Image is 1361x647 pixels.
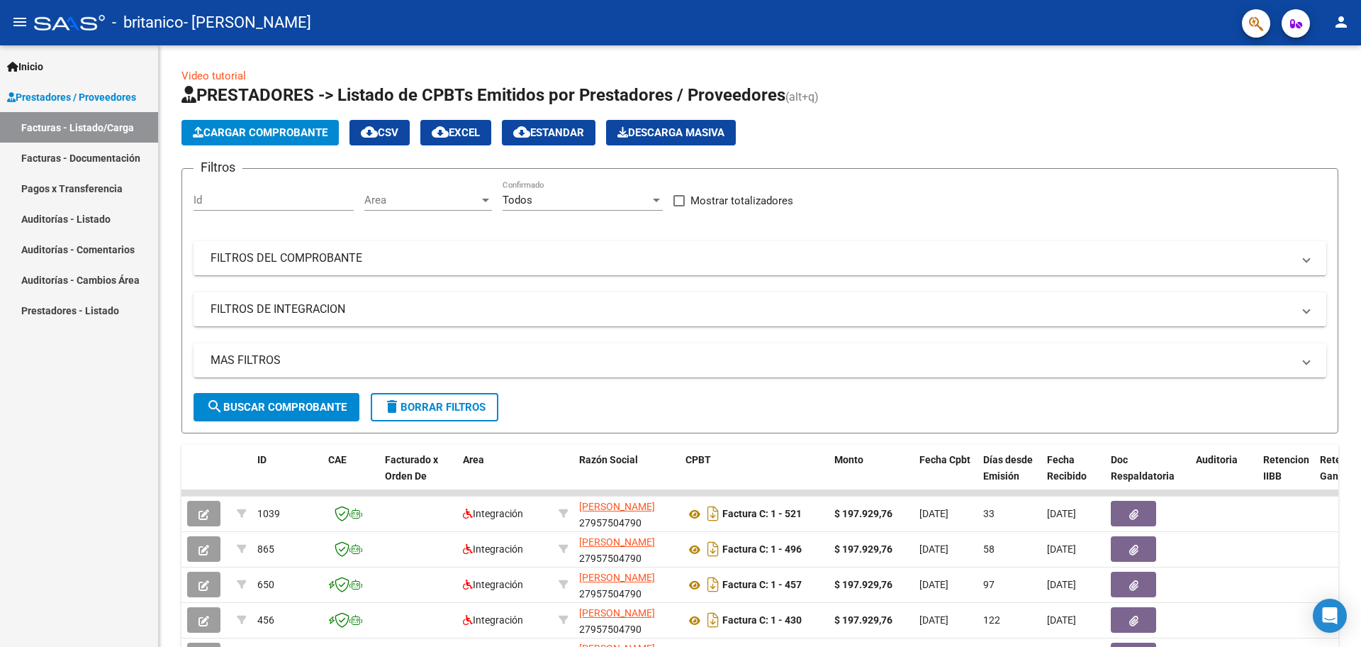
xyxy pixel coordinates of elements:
span: [DATE] [1047,508,1076,519]
span: Buscar Comprobante [206,401,347,414]
i: Descargar documento [704,609,722,631]
mat-icon: person [1333,13,1350,31]
i: Descargar documento [704,502,722,525]
h3: Filtros [194,157,242,177]
span: 456 [257,614,274,626]
strong: $ 197.929,76 [834,508,892,519]
span: [DATE] [919,614,948,626]
span: Facturado x Orden De [385,454,438,482]
datatable-header-cell: Fecha Cpbt [914,445,978,507]
datatable-header-cell: Fecha Recibido [1041,445,1105,507]
span: [DATE] [919,579,948,590]
span: [PERSON_NAME] [579,501,655,512]
span: Estandar [513,126,584,139]
i: Descargar documento [704,538,722,560]
strong: Factura C: 1 - 457 [722,580,802,591]
span: Area [463,454,484,465]
span: Descarga Masiva [617,126,724,139]
mat-panel-title: MAS FILTROS [211,353,1292,368]
datatable-header-cell: Días desde Emisión [978,445,1041,507]
span: Prestadores / Proveedores [7,89,136,105]
span: Integración [463,543,523,555]
span: 58 [983,543,995,555]
span: - britanico [112,7,184,38]
div: 27957504790 [579,499,674,529]
span: [PERSON_NAME] [579,572,655,583]
span: [DATE] [919,543,948,555]
mat-icon: cloud_download [361,123,378,140]
datatable-header-cell: Monto [829,445,914,507]
button: Cargar Comprobante [181,120,339,145]
div: 27957504790 [579,570,674,599]
span: 122 [983,614,1000,626]
datatable-header-cell: ID [252,445,323,507]
mat-panel-title: FILTROS DEL COMPROBANTE [211,250,1292,266]
span: Doc Respaldatoria [1111,454,1175,482]
button: Buscar Comprobante [194,393,359,421]
span: (alt+q) [785,90,819,104]
mat-icon: menu [11,13,28,31]
span: PRESTADORES -> Listado de CPBTs Emitidos por Prestadores / Proveedores [181,85,785,105]
strong: $ 197.929,76 [834,614,892,626]
mat-expansion-panel-header: FILTROS DEL COMPROBANTE [194,241,1326,275]
mat-icon: cloud_download [513,123,530,140]
span: Todos [503,194,532,206]
strong: Factura C: 1 - 496 [722,544,802,555]
strong: Factura C: 1 - 521 [722,509,802,520]
span: 650 [257,579,274,590]
button: Descarga Masiva [606,120,736,145]
span: 33 [983,508,995,519]
datatable-header-cell: Retencion IIBB [1258,445,1314,507]
span: CPBT [685,454,711,465]
span: CAE [328,454,347,465]
span: EXCEL [432,126,480,139]
span: Días desde Emisión [983,454,1033,482]
mat-expansion-panel-header: FILTROS DE INTEGRACION [194,292,1326,326]
span: [DATE] [1047,614,1076,626]
datatable-header-cell: CPBT [680,445,829,507]
strong: $ 197.929,76 [834,579,892,590]
a: Video tutorial [181,70,246,82]
span: Area [364,194,479,206]
strong: Factura C: 1 - 430 [722,615,802,626]
span: Integración [463,508,523,519]
span: Monto [834,454,863,465]
mat-panel-title: FILTROS DE INTEGRACION [211,302,1292,317]
span: Fecha Cpbt [919,454,970,465]
span: Fecha Recibido [1047,454,1087,482]
i: Descargar documento [704,573,722,596]
span: Inicio [7,59,43,74]
span: Retencion IIBB [1263,454,1309,482]
span: Integración [463,614,523,626]
span: ID [257,454,267,465]
span: Integración [463,579,523,590]
div: 27957504790 [579,534,674,564]
span: 1039 [257,508,280,519]
button: Borrar Filtros [371,393,498,421]
app-download-masive: Descarga masiva de comprobantes (adjuntos) [606,120,736,145]
span: [PERSON_NAME] [579,607,655,619]
span: Auditoria [1196,454,1238,465]
span: [PERSON_NAME] [579,536,655,548]
datatable-header-cell: Razón Social [573,445,680,507]
datatable-header-cell: CAE [323,445,379,507]
span: Mostrar totalizadores [690,192,793,209]
mat-expansion-panel-header: MAS FILTROS [194,343,1326,377]
div: 27957504790 [579,605,674,635]
mat-icon: delete [383,398,401,415]
span: [DATE] [919,508,948,519]
span: Borrar Filtros [383,401,486,414]
div: Open Intercom Messenger [1313,599,1347,633]
datatable-header-cell: Facturado x Orden De [379,445,457,507]
span: Razón Social [579,454,638,465]
datatable-header-cell: Auditoria [1190,445,1258,507]
span: [DATE] [1047,579,1076,590]
span: CSV [361,126,398,139]
mat-icon: cloud_download [432,123,449,140]
strong: $ 197.929,76 [834,543,892,555]
datatable-header-cell: Doc Respaldatoria [1105,445,1190,507]
span: [DATE] [1047,543,1076,555]
button: Estandar [502,120,595,145]
span: 865 [257,543,274,555]
button: EXCEL [420,120,491,145]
